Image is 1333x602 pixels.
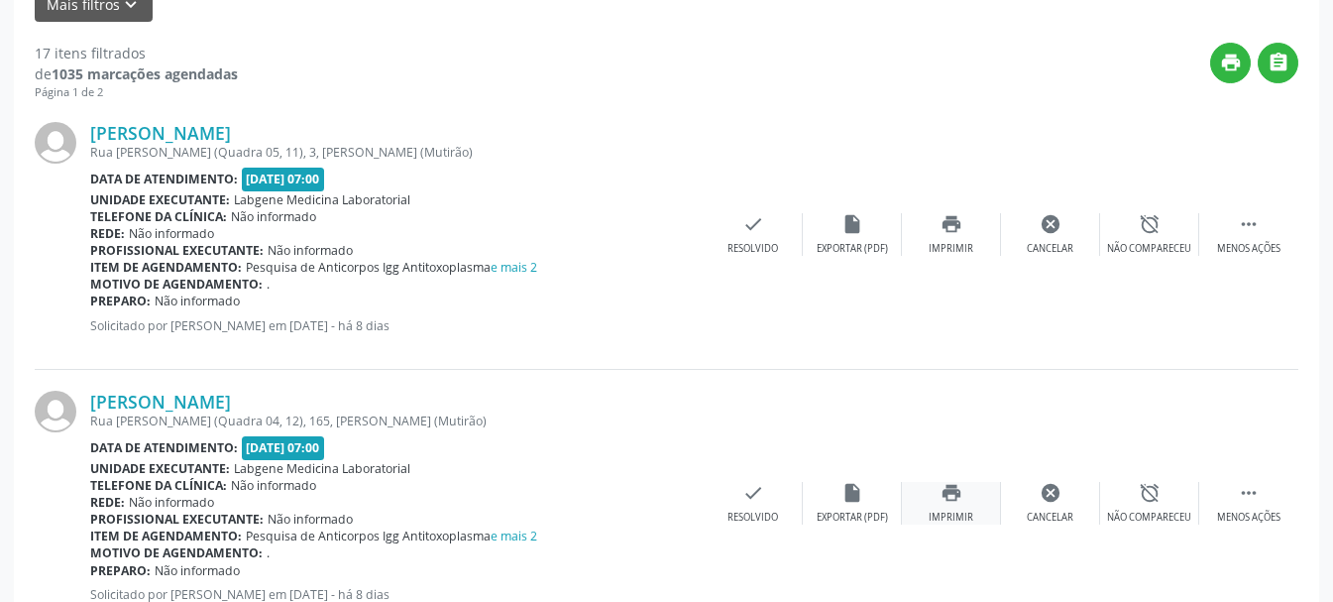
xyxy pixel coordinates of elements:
[267,276,270,293] span: .
[90,144,704,161] div: Rua [PERSON_NAME] (Quadra 05, 11), 3, [PERSON_NAME] (Mutirão)
[268,242,353,259] span: Não informado
[52,64,238,83] strong: 1035 marcações agendadas
[1258,43,1298,83] button: 
[742,213,764,235] i: check
[90,225,125,242] b: Rede:
[35,43,238,63] div: 17 itens filtrados
[841,213,863,235] i: insert_drive_file
[129,225,214,242] span: Não informado
[90,276,263,293] b: Motivo de agendamento:
[267,544,270,561] span: .
[90,122,231,144] a: [PERSON_NAME]
[129,494,214,511] span: Não informado
[1027,511,1073,525] div: Cancelar
[1210,43,1251,83] button: print
[90,259,242,276] b: Item de agendamento:
[90,242,264,259] b: Profissional executante:
[90,413,704,429] div: Rua [PERSON_NAME] (Quadra 04, 12), 165, [PERSON_NAME] (Mutirão)
[90,293,151,309] b: Preparo:
[817,242,888,256] div: Exportar (PDF)
[231,477,316,494] span: Não informado
[841,482,863,504] i: insert_drive_file
[35,391,76,432] img: img
[1139,213,1161,235] i: alarm_off
[242,436,325,459] span: [DATE] 07:00
[491,259,537,276] a: e mais 2
[90,391,231,413] a: [PERSON_NAME]
[1027,242,1073,256] div: Cancelar
[90,544,263,561] b: Motivo de agendamento:
[90,562,151,579] b: Preparo:
[242,168,325,190] span: [DATE] 07:00
[817,511,888,525] div: Exportar (PDF)
[234,191,410,208] span: Labgene Medicina Laboratorial
[90,494,125,511] b: Rede:
[1040,482,1061,504] i: cancel
[1238,213,1260,235] i: 
[90,317,704,334] p: Solicitado por [PERSON_NAME] em [DATE] - há 8 dias
[234,460,410,477] span: Labgene Medicina Laboratorial
[1107,511,1191,525] div: Não compareceu
[155,293,240,309] span: Não informado
[727,242,778,256] div: Resolvido
[35,84,238,101] div: Página 1 de 2
[491,528,537,544] a: e mais 2
[1139,482,1161,504] i: alarm_off
[1268,52,1289,73] i: 
[90,171,238,187] b: Data de atendimento:
[90,191,230,208] b: Unidade executante:
[1238,482,1260,504] i: 
[929,242,973,256] div: Imprimir
[35,63,238,84] div: de
[155,562,240,579] span: Não informado
[727,511,778,525] div: Resolvido
[742,482,764,504] i: check
[231,208,316,225] span: Não informado
[90,460,230,477] b: Unidade executante:
[90,208,227,225] b: Telefone da clínica:
[246,528,537,544] span: Pesquisa de Anticorpos Igg Antitoxoplasma
[929,511,973,525] div: Imprimir
[35,122,76,164] img: img
[1217,511,1280,525] div: Menos ações
[90,511,264,528] b: Profissional executante:
[268,511,353,528] span: Não informado
[1220,52,1242,73] i: print
[941,482,962,504] i: print
[90,477,227,494] b: Telefone da clínica:
[1040,213,1061,235] i: cancel
[246,259,537,276] span: Pesquisa de Anticorpos Igg Antitoxoplasma
[1107,242,1191,256] div: Não compareceu
[90,528,242,544] b: Item de agendamento:
[1217,242,1280,256] div: Menos ações
[941,213,962,235] i: print
[90,439,238,456] b: Data de atendimento:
